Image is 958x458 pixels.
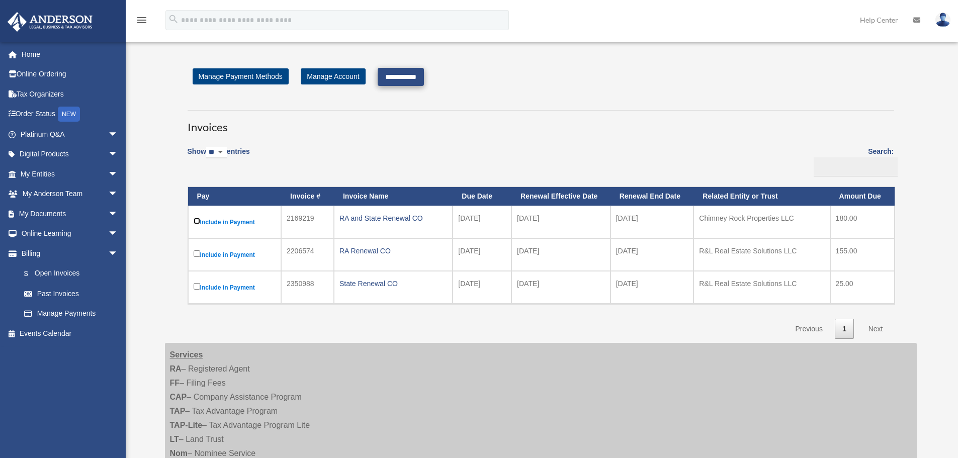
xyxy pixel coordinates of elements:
span: arrow_drop_down [108,164,128,185]
td: [DATE] [611,238,694,271]
a: My Entitiesarrow_drop_down [7,164,133,184]
a: Previous [788,319,830,339]
img: User Pic [935,13,950,27]
a: Online Learningarrow_drop_down [7,224,133,244]
td: R&L Real Estate Solutions LLC [693,271,830,304]
a: menu [136,18,148,26]
img: Anderson Advisors Platinum Portal [5,12,96,32]
a: Order StatusNEW [7,104,133,125]
a: Manage Payment Methods [193,68,289,84]
td: [DATE] [453,206,511,238]
a: Home [7,44,133,64]
a: Next [861,319,891,339]
label: Show entries [188,145,250,168]
a: $Open Invoices [14,263,123,284]
strong: TAP [170,407,186,415]
i: menu [136,14,148,26]
th: Related Entity or Trust: activate to sort column ascending [693,187,830,206]
i: search [168,14,179,25]
span: arrow_drop_down [108,224,128,244]
span: $ [30,267,35,280]
td: 180.00 [830,206,895,238]
td: [DATE] [511,238,611,271]
a: 1 [835,319,854,339]
td: [DATE] [511,271,611,304]
td: [DATE] [453,238,511,271]
th: Due Date: activate to sort column ascending [453,187,511,206]
label: Search: [810,145,894,176]
label: Include in Payment [194,248,276,261]
td: Chimney Rock Properties LLC [693,206,830,238]
strong: Services [170,350,203,359]
th: Amount Due: activate to sort column ascending [830,187,895,206]
a: Events Calendar [7,323,133,343]
label: Include in Payment [194,281,276,294]
th: Invoice Name: activate to sort column ascending [334,187,453,206]
h3: Invoices [188,110,894,135]
a: My Documentsarrow_drop_down [7,204,133,224]
td: [DATE] [611,271,694,304]
span: arrow_drop_down [108,204,128,224]
a: Billingarrow_drop_down [7,243,128,263]
span: arrow_drop_down [108,243,128,264]
span: arrow_drop_down [108,144,128,165]
strong: FF [170,379,180,387]
input: Include in Payment [194,283,200,290]
a: Past Invoices [14,284,128,304]
td: 2206574 [281,238,334,271]
span: arrow_drop_down [108,184,128,205]
td: 2350988 [281,271,334,304]
input: Include in Payment [194,218,200,224]
input: Include in Payment [194,250,200,257]
strong: CAP [170,393,187,401]
a: My Anderson Teamarrow_drop_down [7,184,133,204]
div: NEW [58,107,80,122]
div: RA Renewal CO [339,244,447,258]
td: 155.00 [830,238,895,271]
a: Tax Organizers [7,84,133,104]
td: 2169219 [281,206,334,238]
strong: TAP-Lite [170,421,203,429]
select: Showentries [206,147,227,158]
a: Online Ordering [7,64,133,84]
a: Manage Account [301,68,365,84]
a: Digital Productsarrow_drop_down [7,144,133,164]
a: Manage Payments [14,304,128,324]
th: Pay: activate to sort column descending [188,187,282,206]
td: [DATE] [453,271,511,304]
a: Platinum Q&Aarrow_drop_down [7,124,133,144]
td: R&L Real Estate Solutions LLC [693,238,830,271]
td: 25.00 [830,271,895,304]
strong: LT [170,435,179,443]
strong: RA [170,364,182,373]
input: Search: [814,157,898,176]
span: arrow_drop_down [108,124,128,145]
div: RA and State Renewal CO [339,211,447,225]
td: [DATE] [511,206,611,238]
strong: Nom [170,449,188,457]
th: Invoice #: activate to sort column ascending [281,187,334,206]
td: [DATE] [611,206,694,238]
th: Renewal End Date: activate to sort column ascending [611,187,694,206]
th: Renewal Effective Date: activate to sort column ascending [511,187,611,206]
label: Include in Payment [194,216,276,228]
div: State Renewal CO [339,277,447,291]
